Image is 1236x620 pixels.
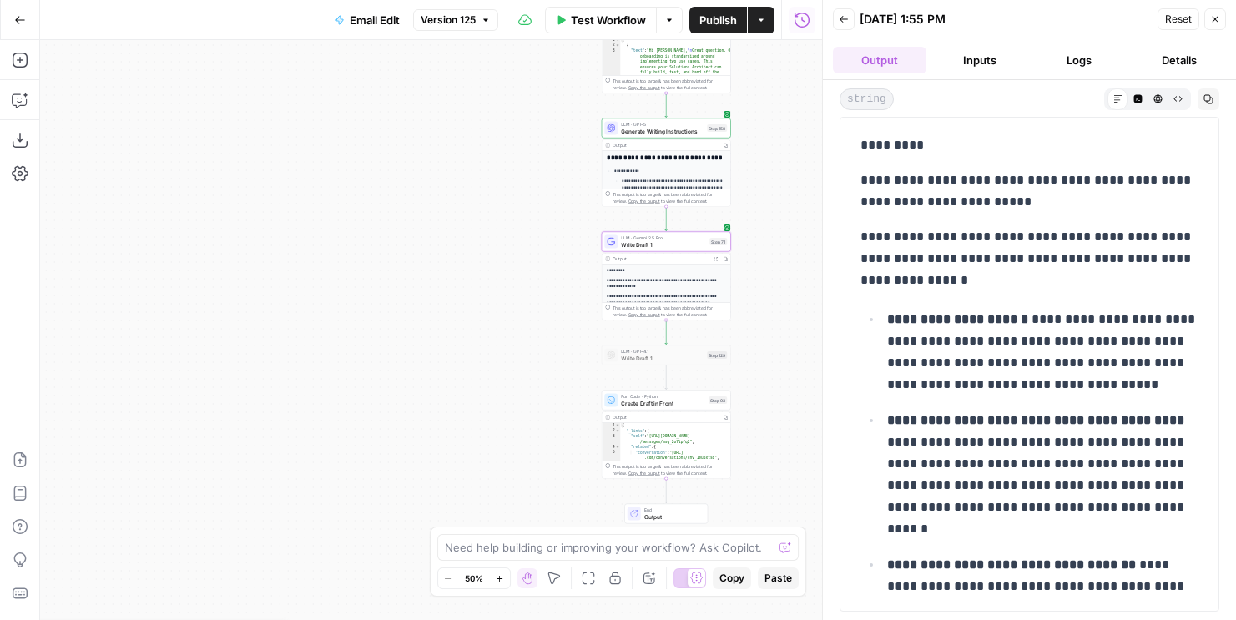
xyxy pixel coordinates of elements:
[758,567,799,589] button: Paste
[613,78,727,91] div: This output is too large & has been abbreviated for review. to view the full content.
[613,463,727,476] div: This output is too large & has been abbreviated for review. to view the full content.
[621,127,704,135] span: Generate Writing Instructions
[615,43,620,48] span: Toggle code folding, rows 2 through 6
[1133,47,1226,73] button: Details
[621,234,706,241] span: LLM · Gemini 2.5 Pro
[602,391,731,479] div: Run Code · PythonCreate Draft in FrontStep 93Output{ "_links":{ "self":"[URL][DOMAIN_NAME] /messa...
[621,393,705,400] span: Run Code · Python
[421,13,476,28] span: Version 125
[602,428,620,434] div: 2
[350,12,400,28] span: Email Edit
[644,507,701,513] span: End
[615,423,620,429] span: Toggle code folding, rows 1 through 17
[602,5,731,93] div: [ { "text":"Hi [PERSON_NAME],\nGreat question. Our onboarding is standardized around implementing...
[613,414,718,421] div: Output
[602,504,731,524] div: EndOutput
[1165,12,1192,27] span: Reset
[621,121,704,128] span: LLM · GPT-5
[615,38,620,43] span: Toggle code folding, rows 1 through 20
[764,571,792,586] span: Paste
[621,348,704,355] span: LLM · GPT-4.1
[465,572,483,585] span: 50%
[613,305,727,318] div: This output is too large & has been abbreviated for review. to view the full content.
[1033,47,1127,73] button: Logs
[325,7,410,33] button: Email Edit
[628,85,660,90] span: Copy the output
[933,47,1027,73] button: Inputs
[613,191,727,204] div: This output is too large & has been abbreviated for review. to view the full content.
[665,207,668,231] g: Edge from step_158 to step_71
[571,12,646,28] span: Test Workflow
[833,47,926,73] button: Output
[615,428,620,434] span: Toggle code folding, rows 2 through 9
[602,48,620,168] div: 3
[709,238,727,245] div: Step 71
[665,365,668,390] g: Edge from step_129 to step_93
[602,38,620,43] div: 1
[707,351,727,359] div: Step 129
[602,445,620,451] div: 4
[628,199,660,204] span: Copy the output
[621,240,706,249] span: Write Draft 1
[602,450,620,461] div: 5
[689,7,747,33] button: Publish
[613,255,708,262] div: Output
[613,142,718,149] div: Output
[602,43,620,48] div: 2
[628,471,660,476] span: Copy the output
[1158,8,1199,30] button: Reset
[665,93,668,118] g: Edge from step_138 to step_158
[665,320,668,345] g: Edge from step_71 to step_129
[840,88,894,110] span: string
[545,7,656,33] button: Test Workflow
[615,445,620,451] span: Toggle code folding, rows 4 through 8
[413,9,498,31] button: Version 125
[707,124,727,132] div: Step 158
[621,354,704,362] span: Write Draft 1
[713,567,751,589] button: Copy
[602,434,620,445] div: 3
[628,312,660,317] span: Copy the output
[719,571,744,586] span: Copy
[644,512,701,521] span: Output
[602,423,620,429] div: 1
[699,12,737,28] span: Publish
[709,396,727,404] div: Step 93
[602,345,731,365] div: LLM · GPT-4.1Write Draft 1Step 129
[665,479,668,503] g: Edge from step_93 to end
[621,399,705,407] span: Create Draft in Front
